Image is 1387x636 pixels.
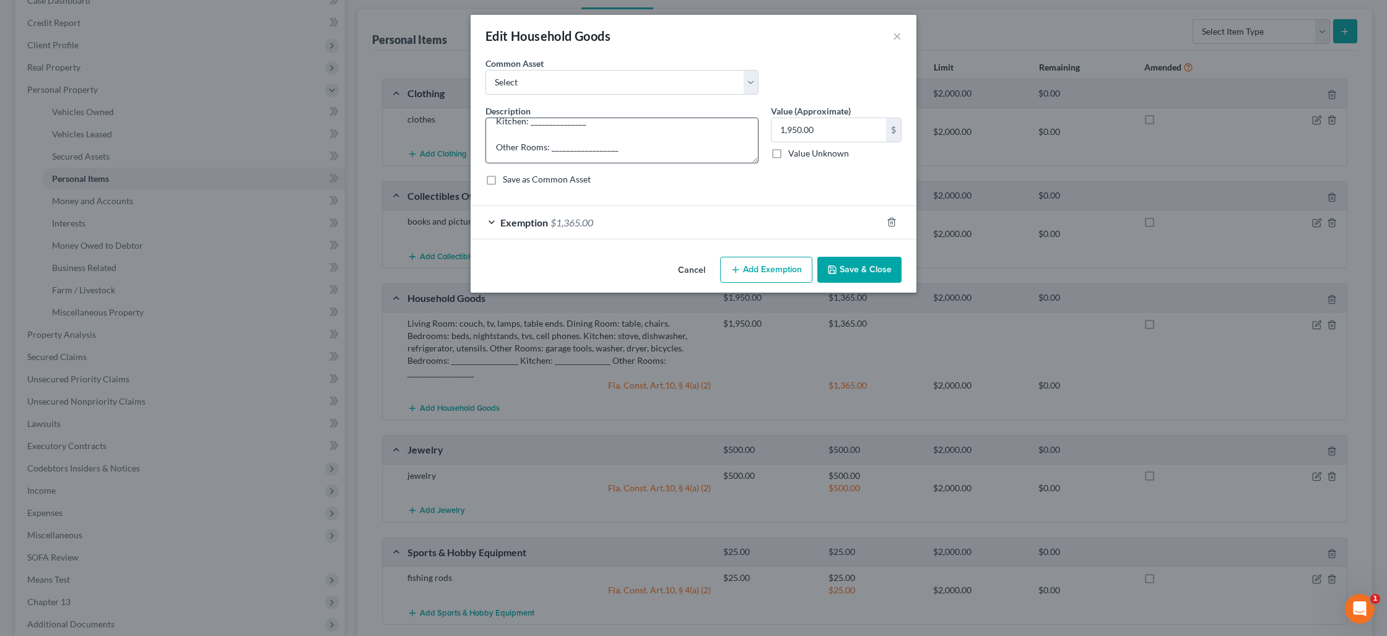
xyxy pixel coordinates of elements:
div: $ [886,118,901,142]
button: Add Exemption [720,257,812,283]
button: × [893,28,902,43]
button: Cancel [668,258,715,283]
input: 0.00 [772,118,886,142]
button: Save & Close [817,257,902,283]
div: Edit Household Goods [485,27,611,45]
iframe: Intercom live chat [1345,594,1375,624]
label: Value (Approximate) [771,105,851,118]
span: Exemption [500,217,548,228]
label: Common Asset [485,57,544,70]
span: 1 [1370,594,1380,604]
span: $1,365.00 [550,217,593,228]
label: Save as Common Asset [503,173,591,186]
span: Description [485,106,531,116]
label: Value Unknown [788,147,849,160]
